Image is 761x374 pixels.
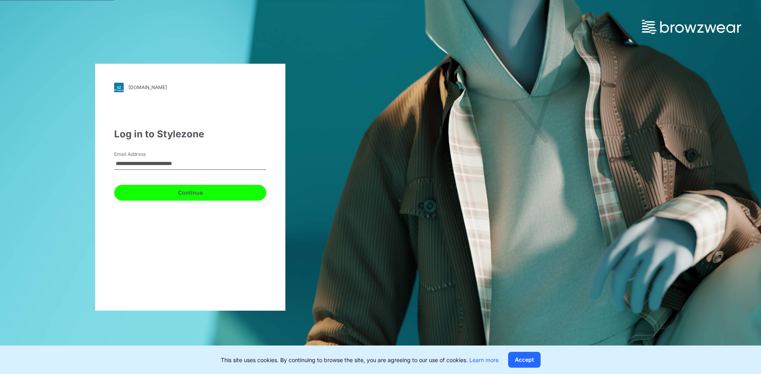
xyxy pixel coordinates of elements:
[114,83,124,92] img: svg+xml;base64,PHN2ZyB3aWR0aD0iMjgiIGhlaWdodD0iMjgiIHZpZXdCb3g9IjAgMCAyOCAyOCIgZmlsbD0ibm9uZSIgeG...
[114,185,266,201] button: Continue
[469,357,499,363] a: Learn more
[114,127,266,141] div: Log in to Stylezone
[114,83,266,92] a: [DOMAIN_NAME]
[508,352,541,368] button: Accept
[114,151,170,158] label: Email Address
[221,356,499,364] p: This site uses cookies. By continuing to browse the site, you are agreeing to our use of cookies.
[128,84,167,90] div: [DOMAIN_NAME]
[642,20,741,34] img: browzwear-logo.73288ffb.svg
